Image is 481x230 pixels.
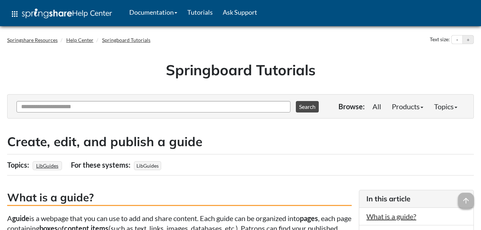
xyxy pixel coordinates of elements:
[124,3,182,21] a: Documentation
[10,10,19,18] span: apps
[66,37,93,43] a: Help Center
[386,99,429,114] a: Products
[218,3,262,21] a: Ask Support
[102,37,150,43] a: Springboard Tutorials
[366,194,466,204] h3: In this article
[7,37,58,43] a: Springshare Resources
[367,99,386,114] a: All
[5,3,117,25] a: apps Help Center
[12,214,29,222] strong: guide
[366,212,416,221] a: What is a guide?
[452,35,462,44] button: Decrease text size
[13,60,468,80] h1: Springboard Tutorials
[71,158,132,172] div: For these systems:
[182,3,218,21] a: Tutorials
[429,99,463,114] a: Topics
[463,35,473,44] button: Increase text size
[458,193,474,202] a: arrow_upward
[7,158,31,172] div: Topics:
[458,193,474,209] span: arrow_upward
[7,133,474,150] h2: Create, edit, and publish a guide
[22,9,72,18] img: Springshare
[7,190,352,206] h3: What is a guide?
[338,101,365,111] p: Browse:
[134,161,161,170] span: LibGuides
[300,214,318,222] strong: pages
[35,160,59,171] a: LibGuides
[428,35,451,44] div: Text size:
[296,101,319,112] button: Search
[72,8,112,18] span: Help Center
